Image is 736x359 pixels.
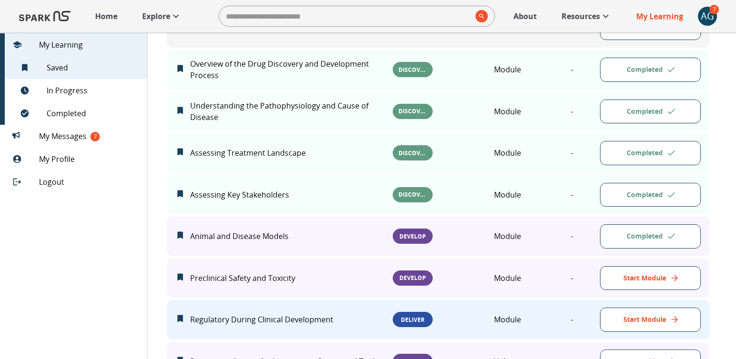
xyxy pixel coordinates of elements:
[600,266,701,290] button: Start Module
[494,64,544,75] p: Module
[636,10,683,22] p: My Learning
[47,62,140,73] span: Saved
[190,230,392,242] p: Animal and Disease Models
[698,7,717,26] div: AG
[190,58,392,81] p: Overview of the Drug Discovery and Development Process
[47,85,140,96] span: In Progress
[494,272,544,284] p: Module
[175,230,185,240] svg: Remove from My Learning
[393,66,433,74] span: Discover
[175,272,185,282] svg: Remove from My Learning
[472,6,488,26] button: search
[39,153,140,165] span: My Profile
[190,147,392,159] p: Assessing Treatment Landscape
[544,272,600,284] p: -
[494,106,544,117] p: Module
[394,274,432,282] span: Develop
[395,316,430,324] span: Deliver
[137,6,186,27] a: Explore
[544,230,600,242] p: -
[600,183,701,207] button: Completed
[509,6,542,27] a: About
[5,170,147,193] div: Logout
[544,189,600,200] p: -
[190,100,392,123] p: Understanding the Pathophysiology and Cause of Disease
[39,130,140,142] span: My Messages
[544,106,600,117] p: -
[544,64,600,75] p: -
[175,189,185,199] svg: Remove from My Learning
[175,314,185,323] svg: Remove from My Learning
[39,39,140,50] span: My Learning
[709,5,719,14] span: 7
[39,176,140,188] span: Logout
[175,147,185,157] svg: Remove from My Learning
[544,147,600,159] p: -
[600,100,701,124] button: Completed
[95,10,117,22] p: Home
[394,232,432,240] span: Develop
[600,141,701,165] button: Completed
[600,58,701,82] button: Completed
[494,147,544,159] p: Module
[142,10,170,22] p: Explore
[393,190,433,199] span: Discover
[494,189,544,200] p: Module
[494,314,544,325] p: Module
[631,6,688,27] a: My Learning
[90,6,122,27] a: Home
[544,314,600,325] p: -
[190,314,392,325] p: Regulatory During Clinical Development
[175,64,185,73] svg: Remove from My Learning
[562,10,600,22] p: Resources
[47,108,140,119] span: Completed
[600,308,701,332] button: Start Module
[494,230,544,242] p: Module
[513,10,537,22] p: About
[393,107,433,115] span: Discover
[5,148,147,170] div: My Profile
[393,149,433,157] span: Discover
[190,272,392,284] p: Preclinical Safety and Toxicity
[557,6,616,27] a: Resources
[698,7,717,26] button: account of current user
[90,132,100,141] span: 7
[5,125,147,148] div: My Messages 7
[190,189,392,200] p: Assessing Key Stakeholders
[600,224,701,249] button: Completed
[19,5,70,28] img: Logo of SPARK at Stanford
[175,106,185,115] svg: Remove from My Learning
